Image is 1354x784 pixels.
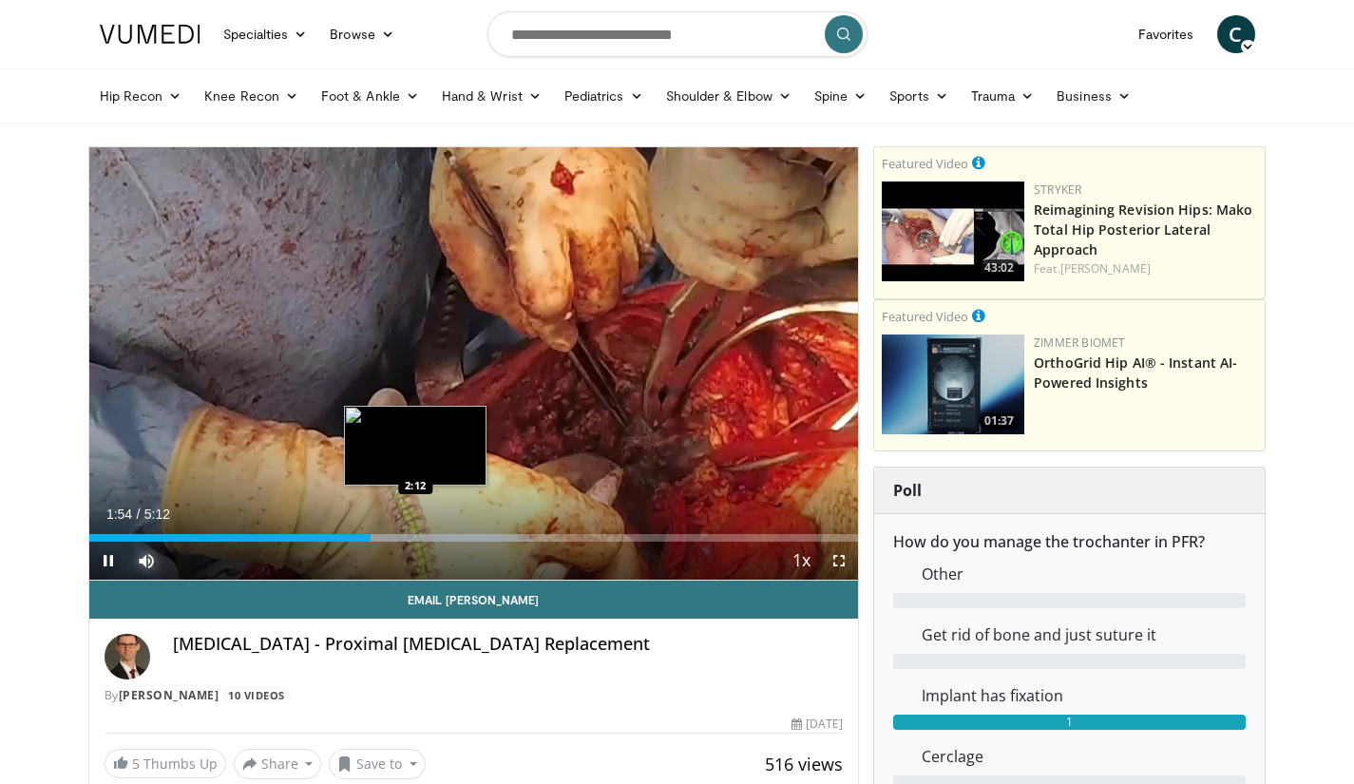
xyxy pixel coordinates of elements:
[960,77,1046,115] a: Trauma
[100,25,200,44] img: VuMedi Logo
[782,542,820,580] button: Playback Rate
[89,542,127,580] button: Pause
[893,533,1246,551] h6: How do you manage the trochanter in PFR?
[882,335,1024,434] a: 01:37
[222,687,292,703] a: 10 Videos
[893,480,922,501] strong: Poll
[487,11,868,57] input: Search topics, interventions
[979,412,1020,430] span: 01:37
[907,684,1260,707] dd: Implant has fixation
[1034,201,1252,258] a: Reimagining Revision Hips: Mako Total Hip Posterior Lateral Approach
[979,259,1020,277] span: 43:02
[907,563,1260,585] dd: Other
[173,634,844,655] h4: [MEDICAL_DATA] - Proximal [MEDICAL_DATA] Replacement
[1045,77,1142,115] a: Business
[1034,335,1125,351] a: Zimmer Biomet
[882,182,1024,281] a: 43:02
[803,77,878,115] a: Spine
[655,77,803,115] a: Shoulder & Elbow
[105,634,150,679] img: Avatar
[882,335,1024,434] img: 51d03d7b-a4ba-45b7-9f92-2bfbd1feacc3.150x105_q85_crop-smart_upscale.jpg
[89,581,859,619] a: Email [PERSON_NAME]
[878,77,960,115] a: Sports
[430,77,553,115] a: Hand & Wrist
[88,77,194,115] a: Hip Recon
[1034,260,1257,277] div: Feat.
[765,753,843,775] span: 516 views
[553,77,655,115] a: Pediatrics
[907,745,1260,768] dd: Cerclage
[1127,15,1206,53] a: Favorites
[907,623,1260,646] dd: Get rid of bone and just suture it
[106,507,132,522] span: 1:54
[310,77,430,115] a: Foot & Ankle
[882,308,968,325] small: Featured Video
[1034,354,1237,392] a: OrthoGrid Hip AI® - Instant AI-Powered Insights
[1217,15,1255,53] a: C
[89,534,859,542] div: Progress Bar
[212,15,319,53] a: Specialties
[791,716,843,733] div: [DATE]
[318,15,406,53] a: Browse
[127,542,165,580] button: Mute
[144,507,170,522] span: 5:12
[105,749,226,778] a: 5 Thumbs Up
[89,147,859,581] video-js: Video Player
[119,687,219,703] a: [PERSON_NAME]
[882,155,968,172] small: Featured Video
[329,749,426,779] button: Save to
[193,77,310,115] a: Knee Recon
[820,542,858,580] button: Fullscreen
[893,715,1246,730] div: 1
[1034,182,1081,198] a: Stryker
[234,749,322,779] button: Share
[344,406,486,486] img: image.jpeg
[105,687,844,704] div: By
[137,507,141,522] span: /
[132,755,140,773] span: 5
[1060,260,1151,277] a: [PERSON_NAME]
[882,182,1024,281] img: 6632ea9e-2a24-47c5-a9a2-6608124666dc.150x105_q85_crop-smart_upscale.jpg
